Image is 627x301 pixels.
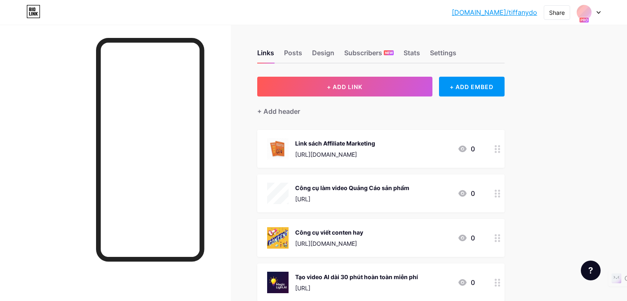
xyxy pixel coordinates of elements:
div: Công cụ làm video Quảng Cáo sản phẩm [295,183,409,192]
div: Stats [404,48,420,63]
div: Tạo video AI dài 30 phút hoàn toàn miễn phí [295,273,418,281]
div: + ADD EMBED [439,77,505,96]
div: Links [257,48,274,63]
div: [URL] [295,195,409,203]
div: Công cụ viết conten hay [295,228,363,237]
a: [DOMAIN_NAME]/tiffanydo [452,7,537,17]
div: 0 [458,144,475,154]
div: + Add header [257,106,300,116]
div: Settings [430,48,456,63]
button: + ADD LINK [257,77,432,96]
div: 0 [458,277,475,287]
span: + ADD LINK [327,83,362,90]
img: Tạo video AI dài 30 phút hoàn toàn miễn phí [267,272,289,293]
img: Link sách Affiliate Marketing [267,138,289,160]
div: Design [312,48,334,63]
div: 0 [458,188,475,198]
span: NEW [385,50,393,55]
div: [URL] [295,284,418,292]
div: Link sách Affiliate Marketing [295,139,375,148]
div: 0 [458,233,475,243]
div: Subscribers [344,48,394,63]
img: Công cụ viết conten hay [267,227,289,249]
div: [URL][DOMAIN_NAME] [295,239,363,248]
div: Share [549,8,565,17]
div: [URL][DOMAIN_NAME] [295,150,375,159]
div: Posts [284,48,302,63]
